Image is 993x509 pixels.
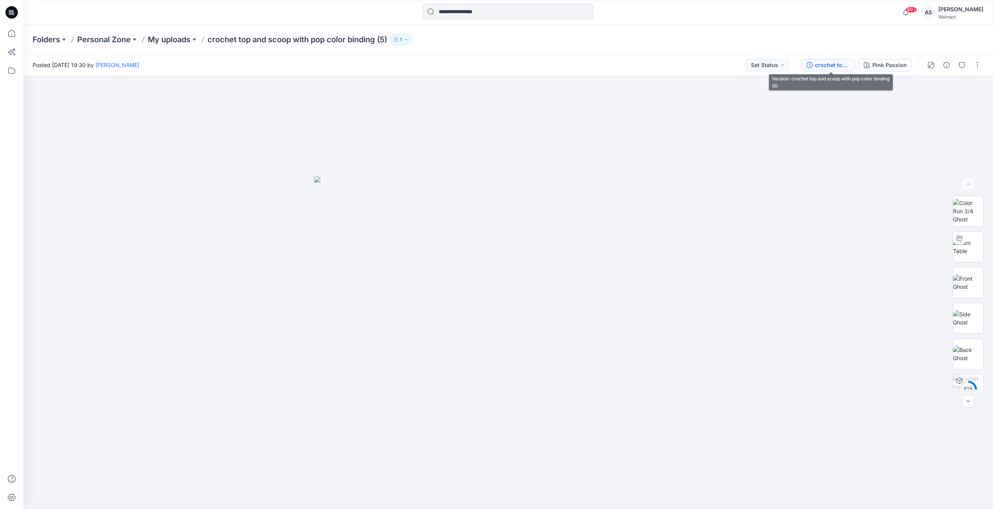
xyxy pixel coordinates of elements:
[959,386,977,393] div: 62 %
[940,59,953,71] button: Details
[938,14,983,20] div: Walmart
[938,5,983,14] div: [PERSON_NAME]
[95,62,139,68] a: [PERSON_NAME]
[953,239,983,255] img: Turn Table
[953,199,983,223] img: Color Run 3/4 Ghost
[77,34,131,45] a: Personal Zone
[953,374,983,405] img: crochet top and scoop with pop color binding (5) Pink Passion
[33,34,60,45] a: Folders
[872,61,907,69] div: Pink Passion
[905,7,917,13] span: 99+
[33,61,139,69] span: Posted [DATE] 19:30 by
[400,35,402,44] p: 1
[208,34,387,45] p: crochet top and scoop with pop color binding (5)
[148,34,190,45] a: My uploads
[801,59,856,71] button: crochet top and scoop with pop color binding (5)
[953,274,983,291] img: Front Ghost
[390,34,412,45] button: 1
[815,61,851,69] div: crochet top and scoop with pop color binding (5)
[921,5,935,19] div: AS
[859,59,912,71] button: Pink Passion
[953,346,983,362] img: Back Ghost
[953,310,983,326] img: Side Ghost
